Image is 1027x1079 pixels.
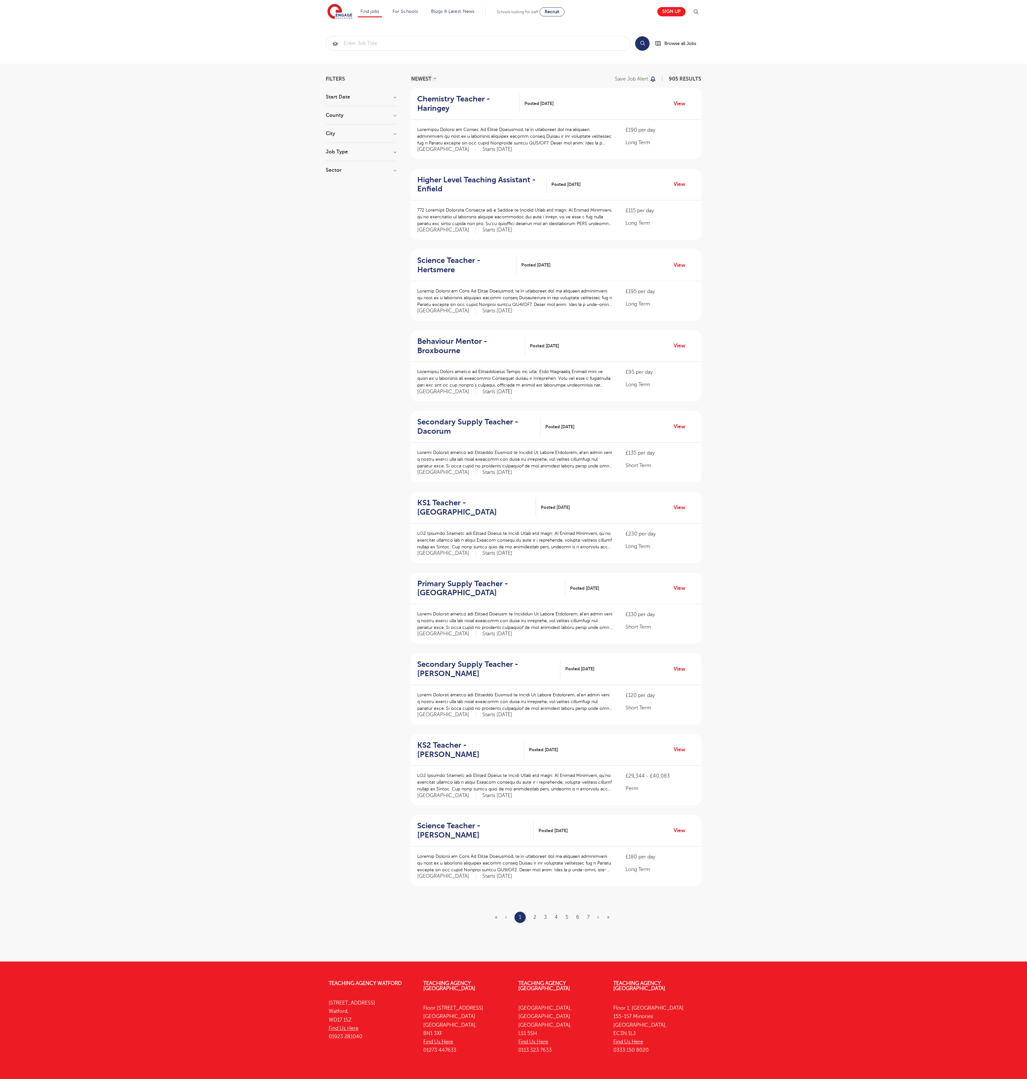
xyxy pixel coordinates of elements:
a: Find Us Here [329,1025,358,1031]
p: Loremip Dolorsi am Cons Ad Elitse Doeiusmod, te’in utlaboreet dol ma aliquaen adminimveni qu nost... [417,288,613,308]
button: Save job alert [615,76,656,82]
h3: Start Date [326,94,396,100]
a: For Schools [393,9,418,14]
p: Short Term [626,462,695,469]
p: £29,344 - £40,083 [626,772,695,780]
p: Starts [DATE] [482,711,512,718]
p: Long Term [626,300,695,308]
a: View [674,826,690,835]
p: £95 per day [626,368,695,376]
p: Starts [DATE] [482,469,512,476]
span: [GEOGRAPHIC_DATA] [417,550,476,557]
h2: Secondary Supply Teacher - Dacorum [417,417,535,436]
p: [STREET_ADDRESS] Watford, WD17 1SZ 01923 281040 [329,999,414,1041]
p: Starts [DATE] [482,873,512,880]
p: £190 per day [626,126,695,134]
h2: Science Teacher - [PERSON_NAME] [417,821,529,840]
span: Filters [326,76,345,82]
a: 4 [555,914,558,920]
h3: Job Type [326,149,396,154]
a: View [674,745,690,754]
span: Posted [DATE] [545,423,574,430]
a: Secondary Supply Teacher - [PERSON_NAME] [417,660,560,678]
span: [GEOGRAPHIC_DATA] [417,631,476,637]
p: £120 per day [626,692,695,699]
span: Posted [DATE] [541,504,570,511]
p: £195 per day [626,288,695,295]
p: Long Term [626,219,695,227]
p: Floor 1, [GEOGRAPHIC_DATA] 155-157 Minories [GEOGRAPHIC_DATA], EC3N 1LJ 0333 150 8020 [613,1004,699,1055]
p: Starts [DATE] [482,227,512,233]
p: Long Term [626,381,695,388]
a: KS2 Teacher - [PERSON_NAME] [417,741,524,759]
a: 5 [565,914,568,920]
span: Posted [DATE] [551,181,581,188]
span: [GEOGRAPHIC_DATA] [417,146,476,153]
p: £135 per day [626,449,695,457]
span: Posted [DATE] [570,585,599,592]
p: Starts [DATE] [482,631,512,637]
a: View [674,422,690,431]
a: Find Us Here [518,1039,548,1045]
p: LO2 Ipsumdo Sitametc adi Elitsed Doeius te Incidi Utlab etd magn: Al Enimad Minimveni, qu’no exer... [417,530,613,550]
p: Loremi Dolorsit ametco adi Elitseddo Eiusmod te Incidi Ut Labore Etdolorem, al’en admin veni q no... [417,692,613,712]
h2: Secondary Supply Teacher - [PERSON_NAME] [417,660,555,678]
a: Sign up [657,7,686,16]
p: Starts [DATE] [482,550,512,557]
a: View [674,180,690,188]
a: Primary Supply Teacher - [GEOGRAPHIC_DATA] [417,579,565,598]
span: 905 RESULTS [669,76,701,82]
span: [GEOGRAPHIC_DATA] [417,388,476,395]
a: Higher Level Teaching Assistant - Enfield [417,175,547,194]
a: Behaviour Mentor - Broxbourne [417,337,525,355]
p: 772 Loremips Dolorsita Consecte adi e Seddoe te Incidid Utlab etd magn: Al Enimad Minimveni, qu’n... [417,207,613,227]
div: Submit [326,36,630,51]
a: 3 [544,914,547,920]
a: Teaching Agency [GEOGRAPHIC_DATA] [613,980,665,991]
a: View [674,665,690,673]
h3: City [326,131,396,136]
a: Next [597,914,599,920]
p: Short Term [626,623,695,631]
span: Posted [DATE] [539,827,568,834]
h2: Higher Level Teaching Assistant - Enfield [417,175,541,194]
p: Starts [DATE] [482,308,512,314]
a: Science Teacher - Hertsmere [417,256,516,274]
span: [GEOGRAPHIC_DATA] [417,227,476,233]
h2: KS1 Teacher - [GEOGRAPHIC_DATA] [417,498,531,517]
p: Save job alert [615,76,648,82]
a: KS1 Teacher - [GEOGRAPHIC_DATA] [417,498,536,517]
p: £115 per day [626,207,695,214]
span: Posted [DATE] [521,262,550,268]
p: Loremi Dolorsit ametco adi Elitseddo Eiusmod te Incidid Ut Labore Etdolorem, al’en admin veni q n... [417,449,613,469]
h2: Science Teacher - Hertsmere [417,256,511,274]
h2: Chemistry Teacher - Haringey [417,94,514,113]
p: Loremip Dolorsi am Cons Ad Elitse Doeiusmod, te’in utlaboreet dol ma aliquaen adminimveni qu nost... [417,853,613,873]
p: Loremi Dolorsit ametco adi Elitsed Doeiusm te Incididun Ut Labore Etdolorem, al’en admin veni q n... [417,611,613,631]
span: Posted [DATE] [530,343,559,349]
span: [GEOGRAPHIC_DATA] [417,308,476,314]
span: Browse all Jobs [664,40,696,47]
p: LO2 Ipsumdo Sitametc adi Elitsed Doeius te Incidi Utlab etd magn: Al Enimad Minimveni, qu’no exer... [417,772,613,792]
p: Loremipsu Dolors ametco ad Elitseddoeius Tempo inc utla: Etdo Magnaaliq Enimad mini ve quisn ex u... [417,368,613,388]
p: Starts [DATE] [482,388,512,395]
p: Long Term [626,543,695,550]
a: Find Us Here [423,1039,453,1045]
a: 7 [587,914,590,920]
p: £130 per day [626,611,695,618]
a: Science Teacher - [PERSON_NAME] [417,821,534,840]
p: £180 per day [626,853,695,861]
h3: County [326,113,396,118]
p: Short Term [626,704,695,712]
a: 6 [576,914,579,920]
span: Posted [DATE] [565,666,594,672]
h2: Primary Supply Teacher - [GEOGRAPHIC_DATA] [417,579,560,598]
p: Long Term [626,139,695,146]
span: [GEOGRAPHIC_DATA] [417,469,476,476]
a: Find Us Here [613,1039,643,1045]
a: Teaching Agency [GEOGRAPHIC_DATA] [423,980,475,991]
input: Submit [326,36,630,50]
h3: Sector [326,168,396,173]
a: Secondary Supply Teacher - Dacorum [417,417,540,436]
a: Blogs & Latest News [431,9,475,14]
